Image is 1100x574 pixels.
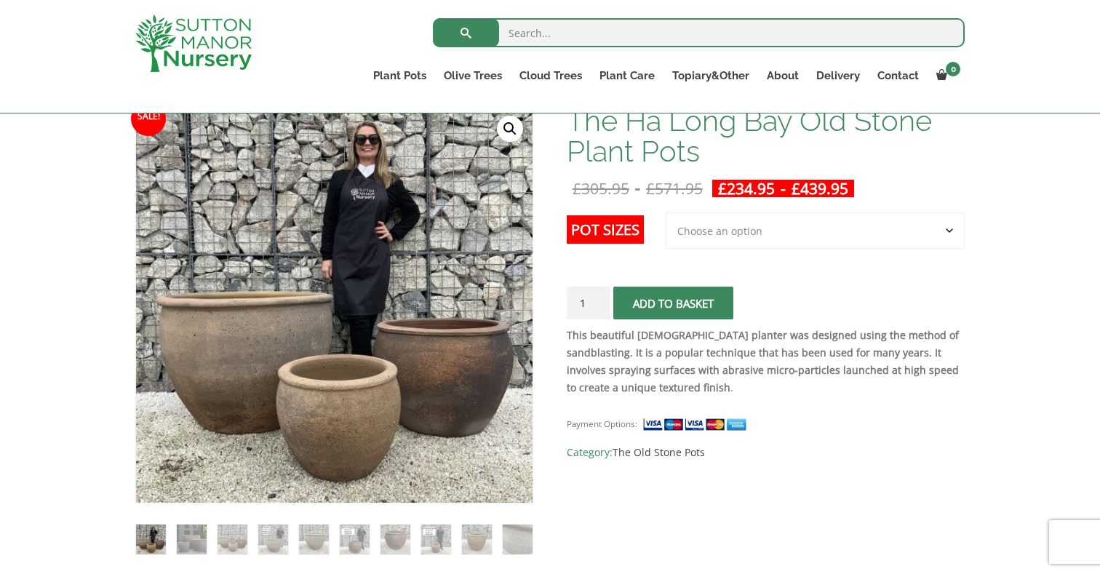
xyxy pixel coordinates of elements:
[364,65,435,86] a: Plant Pots
[299,525,329,554] img: The Ha Long Bay Old Stone Plant Pots - Image 5
[663,65,758,86] a: Topiary&Other
[718,178,727,199] span: £
[258,525,288,554] img: The Ha Long Bay Old Stone Plant Pots - Image 4
[567,287,610,319] input: Product quantity
[177,525,207,554] img: The Ha Long Bay Old Stone Plant Pots - Image 2
[503,525,533,554] img: The Ha Long Bay Old Stone Plant Pots - Image 10
[380,525,410,554] img: The Ha Long Bay Old Stone Plant Pots - Image 7
[869,65,928,86] a: Contact
[646,178,655,199] span: £
[646,178,703,199] bdi: 571.95
[131,101,166,136] span: Sale!
[135,15,252,72] img: logo
[573,178,581,199] span: £
[718,178,775,199] bdi: 234.95
[792,178,848,199] bdi: 439.95
[511,65,591,86] a: Cloud Trees
[613,445,705,459] a: The Old Stone Pots
[591,65,663,86] a: Plant Care
[497,116,523,142] a: View full-screen image gallery
[573,178,629,199] bdi: 305.95
[567,215,644,244] label: Pot Sizes
[433,18,965,47] input: Search...
[567,444,965,461] span: Category:
[808,65,869,86] a: Delivery
[462,525,492,554] img: The Ha Long Bay Old Stone Plant Pots - Image 9
[792,178,800,199] span: £
[340,525,370,554] img: The Ha Long Bay Old Stone Plant Pots - Image 6
[613,287,733,319] button: Add to basket
[712,180,854,197] ins: -
[567,327,965,396] p: .
[567,105,965,167] h1: The Ha Long Bay Old Stone Plant Pots
[421,525,451,554] img: The Ha Long Bay Old Stone Plant Pots - Image 8
[758,65,808,86] a: About
[567,418,637,429] small: Payment Options:
[946,62,960,76] span: 0
[642,417,752,432] img: payment supported
[136,525,166,554] img: The Ha Long Bay Old Stone Plant Pots
[567,180,709,197] del: -
[928,65,965,86] a: 0
[435,65,511,86] a: Olive Trees
[218,525,247,554] img: The Ha Long Bay Old Stone Plant Pots - Image 3
[567,328,959,394] strong: This beautiful [DEMOGRAPHIC_DATA] planter was designed using the method of sandblasting. It is a ...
